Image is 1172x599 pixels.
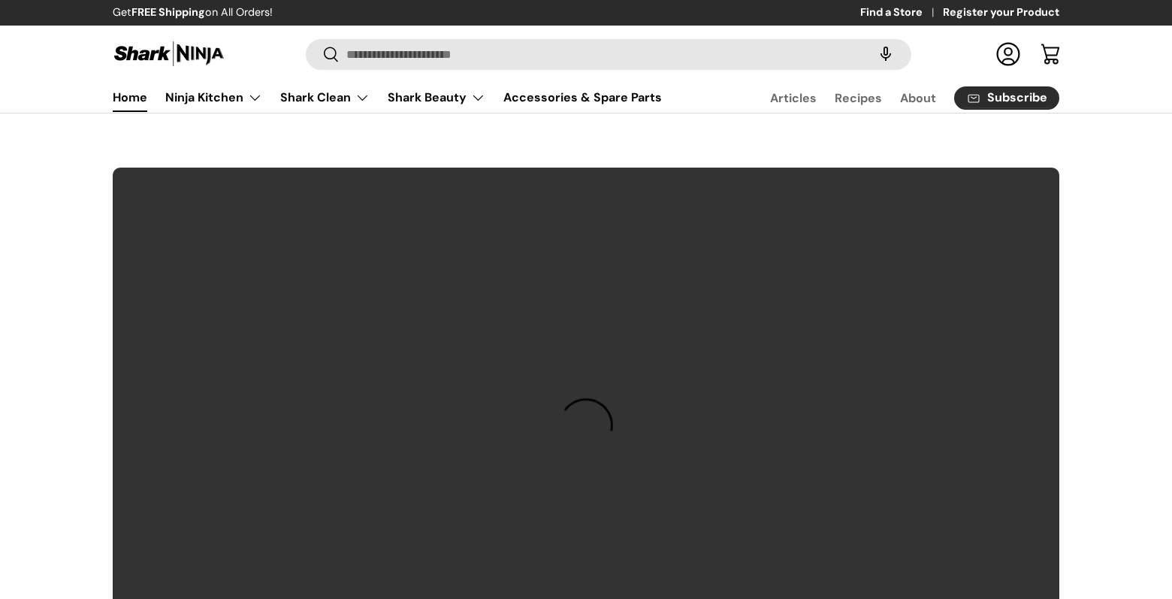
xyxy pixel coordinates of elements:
[503,83,662,112] a: Accessories & Spare Parts
[113,83,147,112] a: Home
[987,92,1047,104] span: Subscribe
[165,83,262,113] a: Ninja Kitchen
[388,83,485,113] a: Shark Beauty
[900,83,936,113] a: About
[860,5,943,21] a: Find a Store
[131,5,205,19] strong: FREE Shipping
[113,5,273,21] p: Get on All Orders!
[734,83,1059,113] nav: Secondary
[280,83,370,113] a: Shark Clean
[954,86,1059,110] a: Subscribe
[943,5,1059,21] a: Register your Product
[156,83,271,113] summary: Ninja Kitchen
[271,83,379,113] summary: Shark Clean
[770,83,817,113] a: Articles
[113,39,225,68] img: Shark Ninja Philippines
[379,83,494,113] summary: Shark Beauty
[862,38,910,71] speech-search-button: Search by voice
[113,83,662,113] nav: Primary
[835,83,882,113] a: Recipes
